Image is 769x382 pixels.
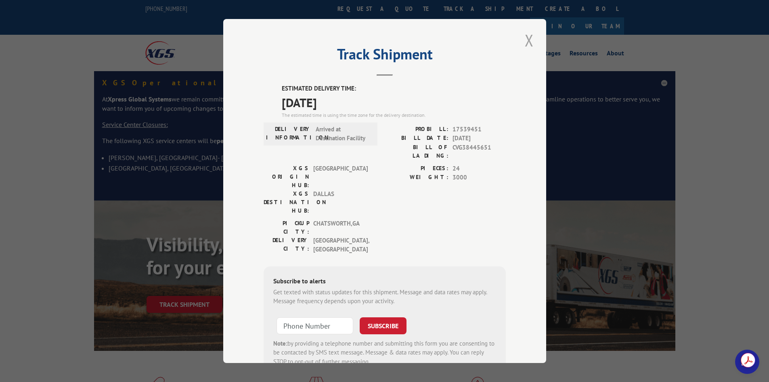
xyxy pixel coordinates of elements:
[264,164,309,190] label: XGS ORIGIN HUB:
[264,236,309,254] label: DELIVERY CITY:
[277,317,353,334] input: Phone Number
[453,173,506,182] span: 3000
[385,134,448,143] label: BILL DATE:
[282,112,506,119] div: The estimated time is using the time zone for the delivery destination.
[313,236,368,254] span: [GEOGRAPHIC_DATA] , [GEOGRAPHIC_DATA]
[282,84,506,93] label: ESTIMATED DELIVERY TIME:
[273,340,287,347] strong: Note:
[264,49,506,64] h2: Track Shipment
[522,29,536,51] button: Close modal
[360,317,407,334] button: SUBSCRIBE
[313,219,368,236] span: CHATSWORTH , GA
[385,164,448,173] label: PIECES:
[316,125,370,143] span: Arrived at Destination Facility
[385,173,448,182] label: WEIGHT:
[453,134,506,143] span: [DATE]
[453,125,506,134] span: 17539451
[735,350,759,374] a: Open chat
[264,219,309,236] label: PICKUP CITY:
[453,164,506,173] span: 24
[266,125,312,143] label: DELIVERY INFORMATION:
[385,143,448,160] label: BILL OF LADING:
[273,276,496,288] div: Subscribe to alerts
[282,93,506,112] span: [DATE]
[273,288,496,306] div: Get texted with status updates for this shipment. Message and data rates may apply. Message frequ...
[385,125,448,134] label: PROBILL:
[453,143,506,160] span: CVG38445651
[264,190,309,215] label: XGS DESTINATION HUB:
[313,190,368,215] span: DALLAS
[313,164,368,190] span: [GEOGRAPHIC_DATA]
[273,339,496,367] div: by providing a telephone number and submitting this form you are consenting to be contacted by SM...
